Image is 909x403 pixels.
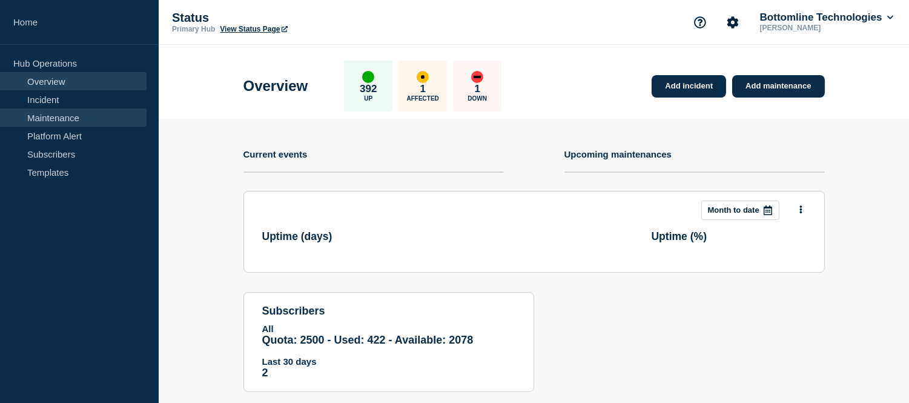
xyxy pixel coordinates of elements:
h1: Overview [243,78,308,95]
span: Quota: 2500 - Used: 422 - Available: 2078 [262,334,474,346]
p: All [262,324,515,334]
p: 1 [420,83,426,95]
p: Affected [407,95,439,102]
p: Down [468,95,487,102]
div: up [362,71,374,83]
a: View Status Page [220,25,287,33]
button: Bottomline Technologies [758,12,896,24]
h4: subscribers [262,305,515,318]
p: 1 [475,83,480,95]
p: Last 30 days [262,356,515,367]
button: Support [687,10,713,35]
p: Status [172,11,414,25]
p: 2 [262,367,515,379]
h4: Upcoming maintenances [564,149,672,159]
button: Account settings [720,10,745,35]
a: Add maintenance [732,75,824,98]
h4: Current events [243,149,308,159]
p: Primary Hub [172,25,215,33]
div: affected [417,71,429,83]
h3: Uptime ( % ) [652,230,707,243]
h3: Uptime ( days ) [262,230,332,243]
p: Up [364,95,372,102]
p: Month to date [708,205,759,215]
a: Add incident [652,75,726,98]
button: Month to date [701,201,779,220]
p: 392 [360,83,377,95]
div: down [471,71,483,83]
p: [PERSON_NAME] [758,24,884,32]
